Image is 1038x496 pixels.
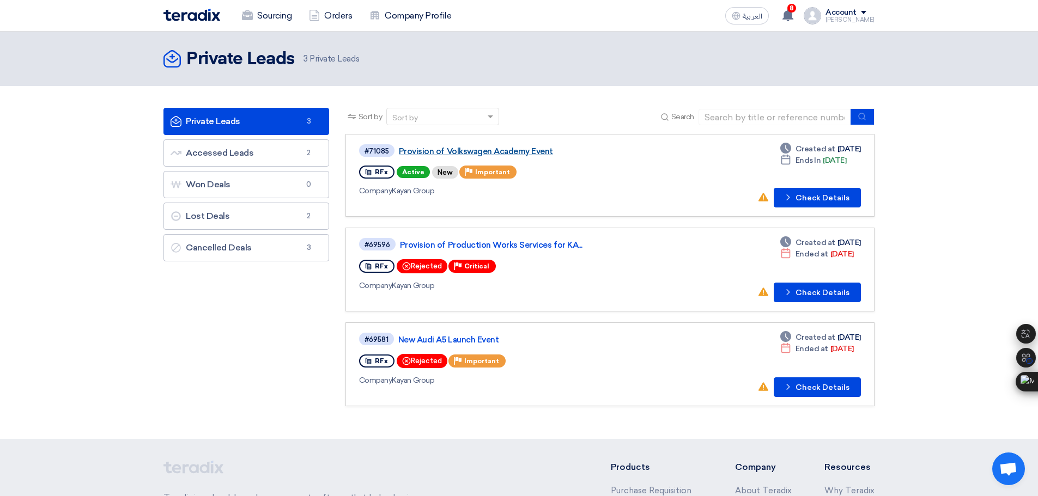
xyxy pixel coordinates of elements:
[300,4,361,28] a: Orders
[796,248,828,260] span: Ended at
[359,376,392,385] span: Company
[796,237,835,248] span: Created at
[400,240,672,250] a: Provision of Production Works Services for KA...
[163,203,329,230] a: Lost Deals2
[671,111,694,123] span: Search
[359,186,392,195] span: Company
[359,111,383,123] span: Sort by
[475,168,510,176] span: Important
[774,283,861,302] button: Check Details
[824,461,875,474] li: Resources
[699,109,851,125] input: Search by title or reference number
[302,179,315,190] span: 0
[743,13,762,20] span: العربية
[397,354,447,368] div: Rejected
[796,143,835,155] span: Created at
[780,143,861,155] div: [DATE]
[780,155,847,166] div: [DATE]
[611,486,691,495] a: Purchase Requisition
[825,17,875,23] div: [PERSON_NAME]
[735,486,792,495] a: About Teradix
[725,7,769,25] button: العربية
[774,188,861,207] button: Check Details
[375,357,388,365] span: RFx
[796,155,821,166] span: Ends In
[796,332,835,343] span: Created at
[397,166,430,178] span: Active
[464,262,489,270] span: Critical
[774,377,861,397] button: Check Details
[780,237,861,248] div: [DATE]
[611,461,703,474] li: Products
[780,332,861,343] div: [DATE]
[302,116,315,127] span: 3
[824,486,875,495] a: Why Teradix
[303,53,359,65] span: Private Leads
[359,280,675,291] div: Kayan Group
[780,248,854,260] div: [DATE]
[302,242,315,253] span: 3
[392,112,418,124] div: Sort by
[365,241,390,248] div: #69596
[735,461,792,474] li: Company
[397,259,447,273] div: Rejected
[365,148,389,155] div: #71085
[186,48,295,70] h2: Private Leads
[163,171,329,198] a: Won Deals0
[359,281,392,290] span: Company
[163,108,329,135] a: Private Leads3
[992,452,1025,485] a: Open chat
[780,343,854,354] div: [DATE]
[375,168,388,176] span: RFx
[302,211,315,222] span: 2
[464,357,499,365] span: Important
[233,4,300,28] a: Sourcing
[302,148,315,158] span: 2
[163,234,329,261] a: Cancelled Deals3
[365,336,389,343] div: #69581
[787,4,796,13] span: 8
[825,8,857,17] div: Account
[163,9,220,21] img: Teradix logo
[398,335,671,345] a: New Audi A5 Launch Event
[361,4,460,28] a: Company Profile
[359,375,673,386] div: Kayan Group
[399,146,671,156] a: Provision of Volkswagen Academy Event
[804,7,821,25] img: profile_test.png
[163,139,329,167] a: Accessed Leads2
[432,166,458,179] div: New
[375,262,388,270] span: RFx
[796,343,828,354] span: Ended at
[303,54,308,64] span: 3
[359,185,673,197] div: Kayan Group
